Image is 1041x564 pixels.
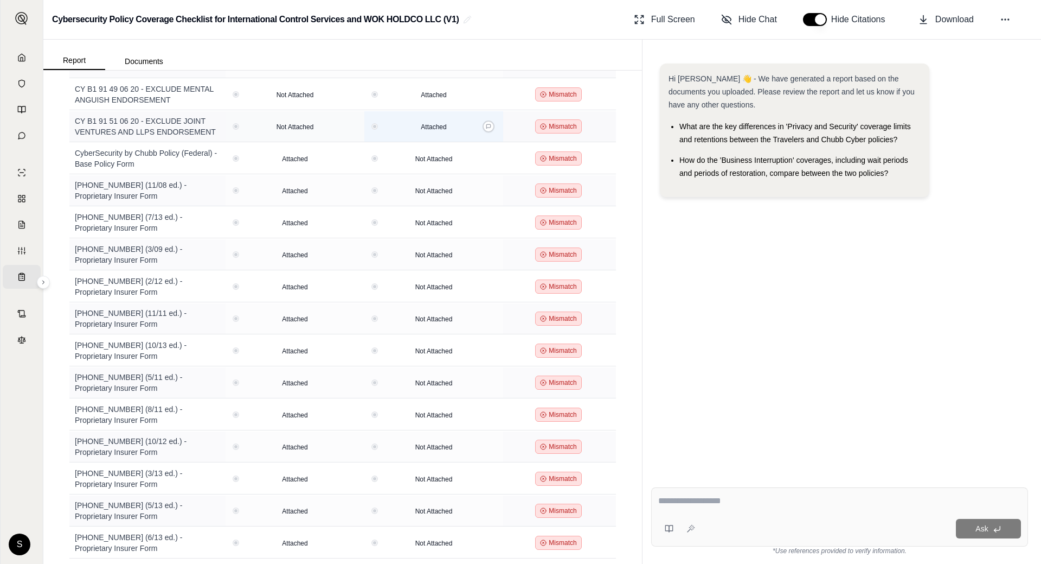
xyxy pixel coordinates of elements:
[3,98,41,122] a: Prompt Library
[415,347,453,355] span: Not Attached
[105,53,183,70] button: Documents
[415,508,453,515] span: Not Attached
[234,381,237,384] button: View confidence details
[75,436,220,458] div: [PHONE_NUMBER] (10/12 ed.) - Proprietary Insurer Form
[234,285,237,288] button: View confidence details
[282,347,307,355] span: Attached
[415,379,453,387] span: Not Attached
[282,476,307,483] span: Attached
[373,157,376,160] button: View confidence details
[415,187,453,195] span: Not Attached
[3,161,41,185] a: Single Policy
[234,349,237,352] button: View confidence details
[75,372,220,394] div: [PHONE_NUMBER] (5/11 ed.) - Proprietary Insurer Form
[373,93,376,96] button: View confidence details
[373,253,376,256] button: View confidence details
[75,468,220,490] div: [PHONE_NUMBER] (3/13 ed.) - Proprietary Insurer Form
[3,213,41,237] a: Claim Coverage
[717,9,781,30] button: Hide Chat
[75,404,220,426] div: [PHONE_NUMBER] (8/11 ed.) - Proprietary Insurer Form
[234,157,237,160] button: View confidence details
[549,442,576,451] span: Mismatch
[975,524,988,533] span: Ask
[415,155,453,163] span: Not Attached
[373,477,376,480] button: View confidence details
[549,186,576,195] span: Mismatch
[282,219,307,227] span: Attached
[75,340,220,362] div: [PHONE_NUMBER] (10/13 ed.) - Proprietary Insurer Form
[3,72,41,96] a: Documents Vault
[75,276,220,297] div: [PHONE_NUMBER] (2/12 ed.) - Proprietary Insurer Form
[629,9,699,30] button: Full Screen
[373,541,376,544] button: View confidence details
[282,379,307,387] span: Attached
[3,187,41,211] a: Policy Comparisons
[415,219,453,227] span: Not Attached
[549,346,576,355] span: Mismatch
[234,541,237,544] button: View confidence details
[415,251,453,259] span: Not Attached
[549,506,576,515] span: Mismatch
[549,314,576,323] span: Mismatch
[373,445,376,448] button: View confidence details
[373,349,376,352] button: View confidence details
[679,122,911,144] span: What are the key differences in 'Privacy and Security' coverage limits and retentions between the...
[373,221,376,224] button: View confidence details
[415,315,453,323] span: Not Attached
[549,250,576,259] span: Mismatch
[549,90,576,99] span: Mismatch
[3,124,41,148] a: Chat
[234,189,237,192] button: View confidence details
[373,413,376,416] button: View confidence details
[75,180,220,201] div: [PHONE_NUMBER] (11/08 ed.) - Proprietary Insurer Form
[234,253,237,256] button: View confidence details
[234,221,237,224] button: View confidence details
[277,123,314,131] span: Not Attached
[75,532,220,554] div: [PHONE_NUMBER] (6/13 ed.) - Proprietary Insurer Form
[651,13,695,26] span: Full Screen
[75,212,220,233] div: [PHONE_NUMBER] (7/13 ed.) - Proprietary Insurer Form
[234,93,237,96] button: View confidence details
[282,540,307,547] span: Attached
[415,411,453,419] span: Not Attached
[75,500,220,522] div: [PHONE_NUMBER] (5/13 ed.) - Proprietary Insurer Form
[549,218,576,227] span: Mismatch
[679,156,908,178] span: How do the 'Business Interruption' coverages, including wait periods and periods of restoration, ...
[282,187,307,195] span: Attached
[75,308,220,329] div: [PHONE_NUMBER] (11/11 ed.) - Proprietary Insurer Form
[373,317,376,320] button: View confidence details
[282,411,307,419] span: Attached
[75,244,220,265] div: [PHONE_NUMBER] (3/09 ed.) - Proprietary Insurer Form
[234,445,237,448] button: View confidence details
[75,84,220,105] div: CY B1 91 49 06 20 - EXCLUDE MENTAL ANGUISH ENDORSEMENT
[421,91,446,99] span: Attached
[43,52,105,70] button: Report
[37,276,50,289] button: Expand sidebar
[549,538,576,547] span: Mismatch
[3,302,41,326] a: Contract Analysis
[549,154,576,163] span: Mismatch
[415,443,453,451] span: Not Attached
[277,91,314,99] span: Not Attached
[651,547,1028,555] div: *Use references provided to verify information.
[3,46,41,69] a: Home
[3,328,41,352] a: Legal Search Engine
[52,10,459,29] h2: Cybersecurity Policy Coverage Checklist for International Control Services and WOK HOLDCO LLC (V1)
[75,116,220,137] div: CY B1 91 51 06 20 - EXCLUDE JOINT VENTURES AND LLPS ENDORSEMENT
[234,125,237,128] button: View confidence details
[282,283,307,291] span: Attached
[549,282,576,291] span: Mismatch
[234,477,237,480] button: View confidence details
[831,13,892,26] span: Hide Citations
[282,251,307,259] span: Attached
[669,74,915,109] span: Hi [PERSON_NAME] 👋 - We have generated a report based on the documents you uploaded. Please revie...
[3,265,41,289] a: Coverage Table
[549,378,576,387] span: Mismatch
[415,540,453,547] span: Not Attached
[15,12,28,25] img: Expand sidebar
[234,509,237,512] button: View confidence details
[373,509,376,512] button: View confidence details
[415,283,453,291] span: Not Attached
[282,315,307,323] span: Attached
[549,122,576,131] span: Mismatch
